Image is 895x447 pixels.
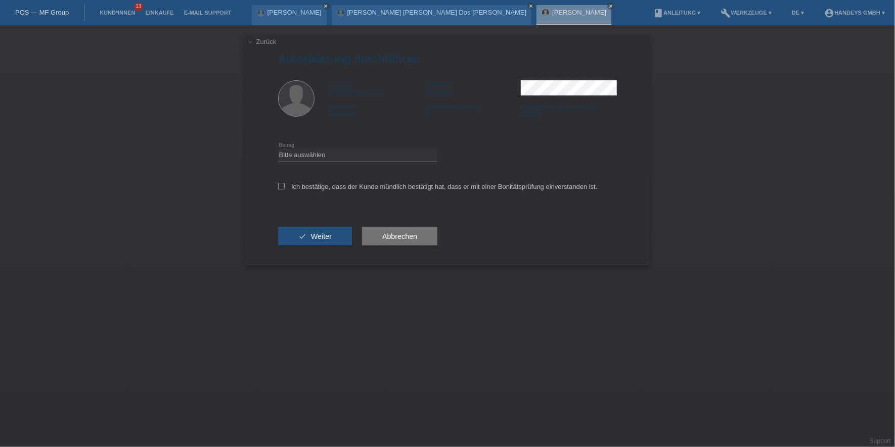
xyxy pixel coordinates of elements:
i: check [298,232,306,240]
i: book [653,8,663,18]
a: close [607,3,614,10]
i: close [324,4,329,9]
i: account_circle [824,8,834,18]
div: Tunesien [329,103,425,118]
label: Ich bestätige, dass der Kunde mündlich bestätigt hat, dass er mit einer Bonitätsprüfung einversta... [278,183,598,190]
i: build [721,8,731,18]
a: Kund*innen [95,10,140,16]
a: DE ▾ [787,10,809,16]
a: account_circleHandeys GmbH ▾ [819,10,890,16]
button: check Weiter [278,227,352,246]
div: [DATE] [521,103,617,118]
div: [PERSON_NAME] [329,80,425,95]
span: 13 [134,3,143,11]
a: buildWerkzeuge ▾ [716,10,777,16]
span: Weiter [311,232,332,240]
i: close [528,4,533,9]
a: [PERSON_NAME] [267,9,322,16]
div: Khalfaoui [425,80,521,95]
span: Nachname [425,81,452,87]
span: Vorname [329,81,351,87]
button: Abbrechen [362,227,437,246]
a: Einkäufe [140,10,178,16]
a: [PERSON_NAME] [552,9,606,16]
a: Support [870,437,891,444]
a: E-Mail Support [179,10,237,16]
a: POS — MF Group [15,9,69,16]
a: close [527,3,534,10]
span: Einreisedatum gemäss Ausweis [521,104,599,110]
span: Aufenthaltsbewilligung [425,104,480,110]
span: Nationalität [329,104,356,110]
i: close [608,4,613,9]
span: Abbrechen [382,232,417,240]
div: B [425,103,521,118]
h1: Autorisierung durchführen [278,53,617,65]
a: ← Zurück [248,38,276,45]
a: close [323,3,330,10]
a: bookAnleitung ▾ [648,10,705,16]
a: [PERSON_NAME] [PERSON_NAME] Dos [PERSON_NAME] [347,9,527,16]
